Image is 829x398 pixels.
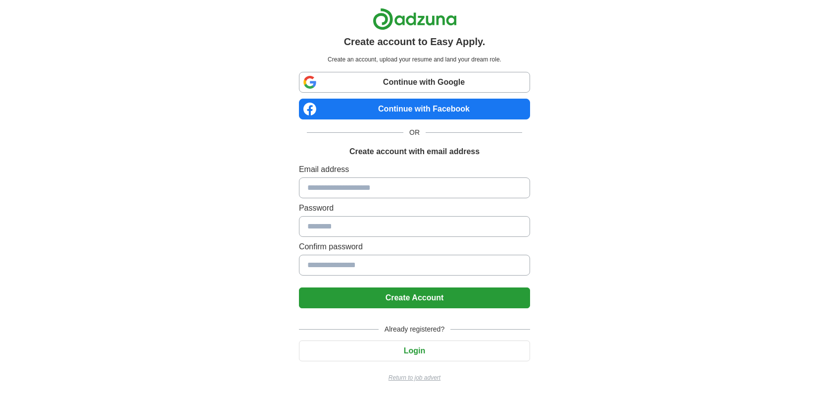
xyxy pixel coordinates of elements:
[299,99,530,119] a: Continue with Facebook
[301,55,528,64] p: Create an account, upload your resume and land your dream role.
[299,373,530,382] a: Return to job advert
[403,127,426,138] span: OR
[299,202,530,214] label: Password
[299,72,530,93] a: Continue with Google
[344,34,486,49] h1: Create account to Easy Apply.
[299,341,530,361] button: Login
[373,8,457,30] img: Adzuna logo
[299,287,530,308] button: Create Account
[379,324,450,335] span: Already registered?
[299,241,530,253] label: Confirm password
[299,164,530,175] label: Email address
[299,346,530,355] a: Login
[349,146,480,158] h1: Create account with email address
